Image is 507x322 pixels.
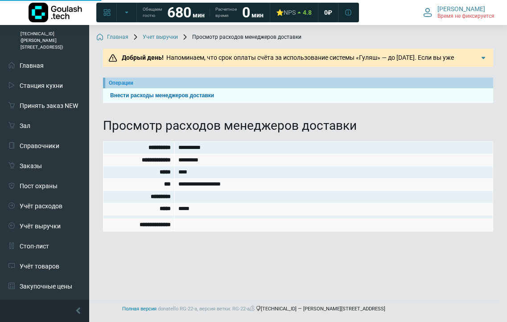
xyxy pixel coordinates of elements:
span: donatello RG-22-a, версия ветки: RG-22-a [158,306,256,312]
a: ⭐NPS 4.8 [271,4,317,21]
footer: [TECHNICAL_ID] — [PERSON_NAME][STREET_ADDRESS] [9,301,498,318]
span: Напоминаем, что срок оплаты счёта за использование системы «Гуляш» — до [DATE]. Если вы уже произ... [119,54,473,80]
span: мин [251,12,264,19]
strong: 680 [167,4,191,21]
a: Внести расходы менеджеров доставки [107,91,490,100]
span: NPS [284,9,296,16]
span: Обещаем гостю [143,6,162,19]
span: 4.8 [303,8,312,17]
img: Подробнее [479,54,488,62]
span: Просмотр расходов менеджеров доставки [181,34,301,41]
button: [PERSON_NAME] Время не фиксируется [418,3,500,22]
img: Логотип компании Goulash.tech [29,3,82,22]
span: Расчетное время [215,6,237,19]
strong: 0 [242,4,250,21]
b: Добрый день! [122,54,164,61]
span: 0 [324,8,328,17]
span: [PERSON_NAME] [437,5,485,13]
div: ⭐ [276,8,296,17]
span: Время не фиксируется [437,13,495,20]
img: Предупреждение [108,54,117,62]
a: 0 ₽ [319,4,338,21]
span: мин [193,12,205,19]
div: Операции [109,79,490,87]
a: Полная версия [122,306,157,312]
span: ₽ [328,8,332,17]
h1: Просмотр расходов менеджеров доставки [103,118,493,133]
a: Обещаем гостю 680 мин Расчетное время 0 мин [137,4,269,21]
a: Учет выручки [132,34,178,41]
a: Главная [96,34,128,41]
